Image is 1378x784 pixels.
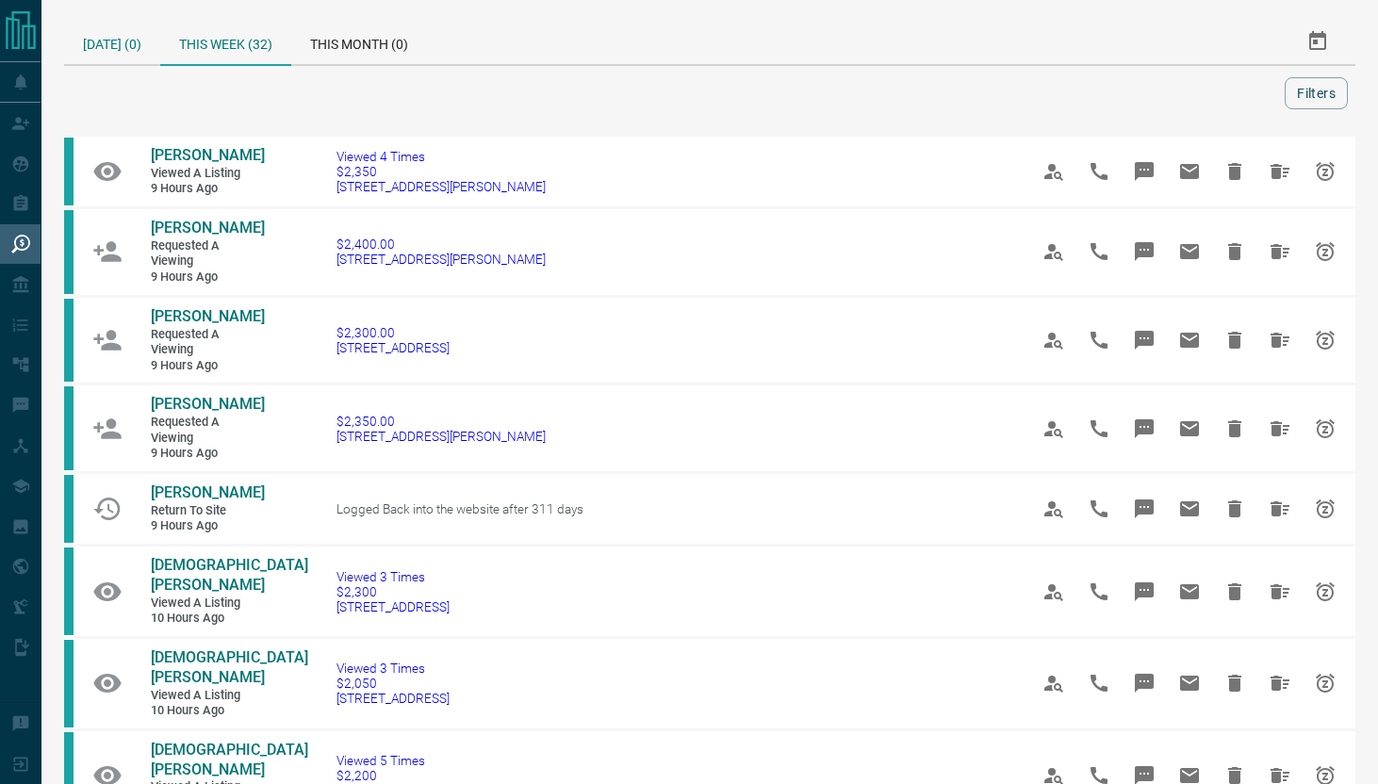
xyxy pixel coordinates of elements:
[151,166,264,182] span: Viewed a Listing
[336,599,450,614] span: [STREET_ADDRESS]
[1076,149,1122,194] span: Call
[151,395,265,413] span: [PERSON_NAME]
[151,703,264,719] span: 10 hours ago
[1122,569,1167,614] span: Message
[1031,229,1076,274] span: View Profile
[64,138,74,205] div: condos.ca
[151,503,264,519] span: Return to Site
[151,648,264,688] a: [DEMOGRAPHIC_DATA][PERSON_NAME]
[1212,406,1257,451] span: Hide
[1303,229,1348,274] span: Snooze
[1167,318,1212,363] span: Email
[151,307,264,327] a: [PERSON_NAME]
[151,327,264,358] span: Requested a Viewing
[1257,486,1303,531] span: Hide All from Tawhida Bhuiyan
[151,518,264,534] span: 9 hours ago
[151,596,264,612] span: Viewed a Listing
[1303,149,1348,194] span: Snooze
[1122,318,1167,363] span: Message
[151,611,264,627] span: 10 hours ago
[1257,661,1303,706] span: Hide All from Mohammed Faizaan
[1212,149,1257,194] span: Hide
[336,768,489,783] span: $2,200
[336,179,546,194] span: [STREET_ADDRESS][PERSON_NAME]
[151,556,264,596] a: [DEMOGRAPHIC_DATA][PERSON_NAME]
[336,252,546,267] span: [STREET_ADDRESS][PERSON_NAME]
[151,741,264,780] a: [DEMOGRAPHIC_DATA][PERSON_NAME]
[1167,229,1212,274] span: Email
[1212,661,1257,706] span: Hide
[1122,486,1167,531] span: Message
[1212,569,1257,614] span: Hide
[1076,406,1122,451] span: Call
[151,741,308,778] span: [DEMOGRAPHIC_DATA][PERSON_NAME]
[336,414,546,429] span: $2,350.00
[151,269,264,286] span: 9 hours ago
[1257,406,1303,451] span: Hide All from Tawhida Bhuiyan
[1076,486,1122,531] span: Call
[1031,569,1076,614] span: View Profile
[336,340,450,355] span: [STREET_ADDRESS]
[1031,406,1076,451] span: View Profile
[336,414,546,444] a: $2,350.00[STREET_ADDRESS][PERSON_NAME]
[64,299,74,383] div: condos.ca
[1257,569,1303,614] span: Hide All from Mohammed Faizaan
[151,415,264,446] span: Requested a Viewing
[151,146,264,166] a: [PERSON_NAME]
[151,446,264,462] span: 9 hours ago
[1285,77,1348,109] button: Filters
[1122,406,1167,451] span: Message
[336,164,546,179] span: $2,350
[291,19,427,64] div: This Month (0)
[1167,406,1212,451] span: Email
[1167,661,1212,706] span: Email
[1257,318,1303,363] span: Hide All from Tawhida Bhuiyan
[64,386,74,470] div: condos.ca
[336,237,546,252] span: $2,400.00
[64,210,74,294] div: condos.ca
[151,483,265,501] span: [PERSON_NAME]
[1167,569,1212,614] span: Email
[1076,661,1122,706] span: Call
[64,640,74,727] div: condos.ca
[336,325,450,355] a: $2,300.00[STREET_ADDRESS]
[1031,318,1076,363] span: View Profile
[1031,661,1076,706] span: View Profile
[336,569,450,584] span: Viewed 3 Times
[1212,318,1257,363] span: Hide
[151,358,264,374] span: 9 hours ago
[336,429,546,444] span: [STREET_ADDRESS][PERSON_NAME]
[151,238,264,269] span: Requested a Viewing
[336,569,450,614] a: Viewed 3 Times$2,300[STREET_ADDRESS]
[151,307,265,325] span: [PERSON_NAME]
[1076,318,1122,363] span: Call
[1122,149,1167,194] span: Message
[151,395,264,415] a: [PERSON_NAME]
[336,584,450,599] span: $2,300
[1257,229,1303,274] span: Hide All from Tawhida Bhuiyan
[64,547,74,635] div: condos.ca
[1303,661,1348,706] span: Snooze
[151,556,308,594] span: [DEMOGRAPHIC_DATA][PERSON_NAME]
[64,475,74,543] div: condos.ca
[336,149,546,164] span: Viewed 4 Times
[1167,486,1212,531] span: Email
[1303,406,1348,451] span: Snooze
[1303,569,1348,614] span: Snooze
[1076,569,1122,614] span: Call
[1303,486,1348,531] span: Snooze
[151,219,264,238] a: [PERSON_NAME]
[336,237,546,267] a: $2,400.00[STREET_ADDRESS][PERSON_NAME]
[1031,486,1076,531] span: View Profile
[1295,19,1340,64] button: Select Date Range
[1031,149,1076,194] span: View Profile
[151,648,308,686] span: [DEMOGRAPHIC_DATA][PERSON_NAME]
[64,19,160,64] div: [DATE] (0)
[1122,229,1167,274] span: Message
[336,676,450,691] span: $2,050
[151,483,264,503] a: [PERSON_NAME]
[1167,149,1212,194] span: Email
[336,149,546,194] a: Viewed 4 Times$2,350[STREET_ADDRESS][PERSON_NAME]
[1212,229,1257,274] span: Hide
[336,753,489,768] span: Viewed 5 Times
